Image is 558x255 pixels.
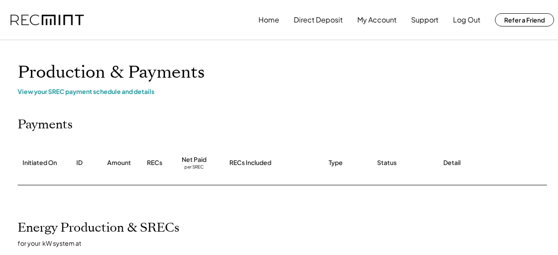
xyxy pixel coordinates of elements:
[229,158,271,167] div: RECs Included
[329,158,343,167] div: Type
[443,158,461,167] div: Detail
[294,11,343,29] button: Direct Deposit
[184,164,204,171] div: per SREC
[495,13,554,26] button: Refer a Friend
[258,11,279,29] button: Home
[377,158,397,167] div: Status
[22,158,57,167] div: Initiated On
[357,11,397,29] button: My Account
[18,239,556,247] div: for your kW system at
[411,11,438,29] button: Support
[147,158,162,167] div: RECs
[18,221,180,236] h2: Energy Production & SRECs
[18,62,547,83] h1: Production & Payments
[453,11,480,29] button: Log Out
[18,87,547,95] div: View your SREC payment schedule and details
[11,15,84,26] img: recmint-logotype%403x.png
[182,155,206,164] div: Net Paid
[107,158,131,167] div: Amount
[76,158,82,167] div: ID
[18,117,73,132] h2: Payments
